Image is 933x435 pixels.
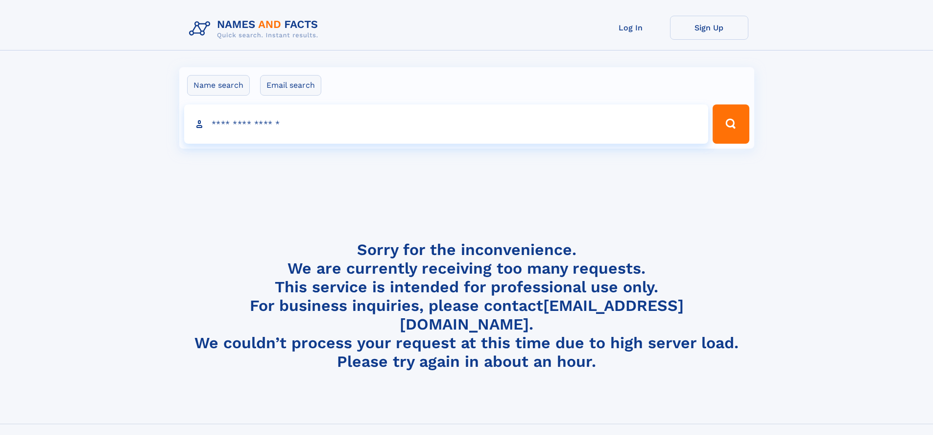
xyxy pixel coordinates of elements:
[592,16,670,40] a: Log In
[400,296,684,333] a: [EMAIL_ADDRESS][DOMAIN_NAME]
[185,240,748,371] h4: Sorry for the inconvenience. We are currently receiving too many requests. This service is intend...
[185,16,326,42] img: Logo Names and Facts
[260,75,321,96] label: Email search
[670,16,748,40] a: Sign Up
[187,75,250,96] label: Name search
[713,104,749,144] button: Search Button
[184,104,709,144] input: search input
